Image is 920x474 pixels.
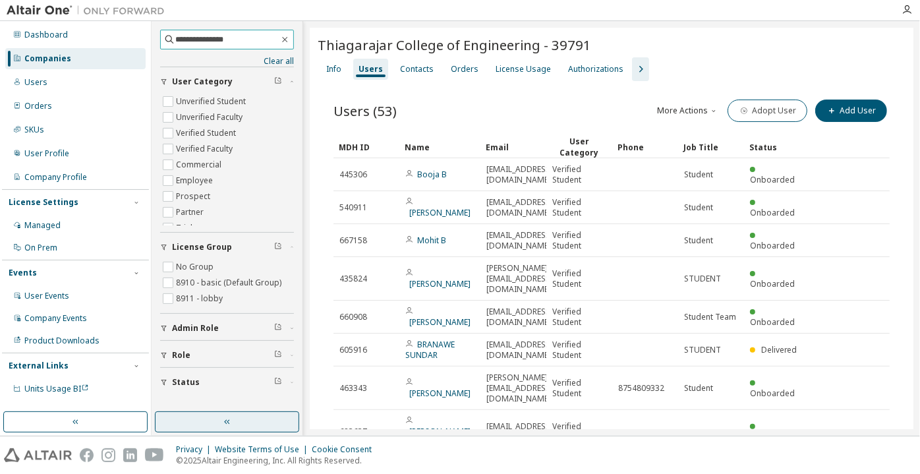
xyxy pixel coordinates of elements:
label: Commercial [176,157,224,173]
span: Admin Role [172,323,219,334]
div: Users [359,64,383,74]
span: Verified Student [552,421,606,442]
span: 667158 [339,235,367,246]
span: 445306 [339,169,367,180]
span: [EMAIL_ADDRESS][DOMAIN_NAME] [486,230,553,251]
span: Clear filter [274,377,282,388]
span: Student [684,235,713,246]
div: Orders [451,64,478,74]
div: Dashboard [24,30,68,40]
span: 683637 [339,427,367,437]
a: Mohit B [417,235,446,246]
span: Users (53) [333,102,397,120]
span: Student [684,202,713,213]
span: Clear filter [274,323,282,334]
a: [PERSON_NAME] [409,388,471,399]
div: Phone [618,136,673,158]
span: Clear filter [274,350,282,361]
a: [PERSON_NAME] [409,207,471,218]
img: instagram.svg [101,448,115,462]
span: [PERSON_NAME][EMAIL_ADDRESS][DOMAIN_NAME] [486,372,553,404]
label: Unverified Student [176,94,248,109]
span: Clear filter [274,242,282,252]
span: User Category [172,76,233,87]
div: Orders [24,101,52,111]
span: STUDENT [684,345,721,355]
div: Job Title [683,136,739,158]
button: Admin Role [160,314,294,343]
span: Delivered [761,344,797,355]
span: Clear filter [274,76,282,87]
div: Cookie Consent [312,444,380,455]
button: Role [160,341,294,370]
span: [PERSON_NAME][EMAIL_ADDRESS][DOMAIN_NAME] [486,263,553,295]
button: Add User [815,100,887,122]
label: Prospect [176,189,213,204]
label: Verified Student [176,125,239,141]
div: License Settings [9,197,78,208]
a: [PERSON_NAME] [409,278,471,289]
button: User Category [160,67,294,96]
button: More Actions [656,100,720,122]
div: Privacy [176,444,215,455]
span: Onboarded [750,388,795,399]
div: Company Events [24,313,87,324]
span: [EMAIL_ADDRESS][DOMAIN_NAME] [486,421,553,442]
div: Events [9,268,37,278]
span: 435824 [339,274,367,284]
div: User Profile [24,148,69,159]
span: [EMAIL_ADDRESS][DOMAIN_NAME] [486,307,553,328]
button: License Group [160,233,294,262]
a: Clear all [160,56,294,67]
span: Verified Student [552,230,606,251]
div: User Category [552,136,607,158]
span: 540911 [339,202,367,213]
div: External Links [9,361,69,371]
label: Partner [176,204,206,220]
label: 8911 - lobby [176,291,225,307]
a: [PERSON_NAME] [409,316,471,328]
img: facebook.svg [80,448,94,462]
span: Verified Student [552,340,606,361]
label: No Group [176,259,216,275]
div: User Events [24,291,69,301]
div: Email [486,136,541,158]
button: Adopt User [728,100,807,122]
div: On Prem [24,243,57,253]
a: [PERSON_NAME] B [405,426,471,448]
span: Student [684,169,713,180]
img: Altair One [7,4,171,17]
span: [EMAIL_ADDRESS][DOMAIN_NAME] [486,340,553,361]
span: Units Usage BI [24,383,89,394]
span: Verified Student [552,307,606,328]
span: Onboarded [750,240,795,251]
span: Verified Student [552,268,606,289]
span: 660908 [339,312,367,322]
div: Website Terms of Use [215,444,312,455]
label: Verified Faculty [176,141,235,157]
div: Info [326,64,341,74]
span: Onboarded [750,174,795,185]
div: MDH ID [339,136,394,158]
a: Booja B [417,169,447,180]
div: Contacts [400,64,434,74]
div: Status [749,136,805,158]
span: Status [172,377,200,388]
div: Managed [24,220,61,231]
span: 8754809332 [618,383,664,394]
label: Trial [176,220,195,236]
div: Users [24,77,47,88]
a: BRANAWE SUNDAR [405,339,455,361]
div: Companies [24,53,71,64]
div: License Usage [496,64,551,74]
span: Onboarded [750,316,795,328]
span: Onboarded [750,207,795,218]
span: Verified Student [552,378,606,399]
span: [EMAIL_ADDRESS][DOMAIN_NAME] [486,164,553,185]
label: 8910 - basic (Default Group) [176,275,284,291]
img: altair_logo.svg [4,448,72,462]
div: Product Downloads [24,336,100,346]
span: License Group [172,242,232,252]
div: Name [405,136,475,158]
div: Authorizations [568,64,623,74]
